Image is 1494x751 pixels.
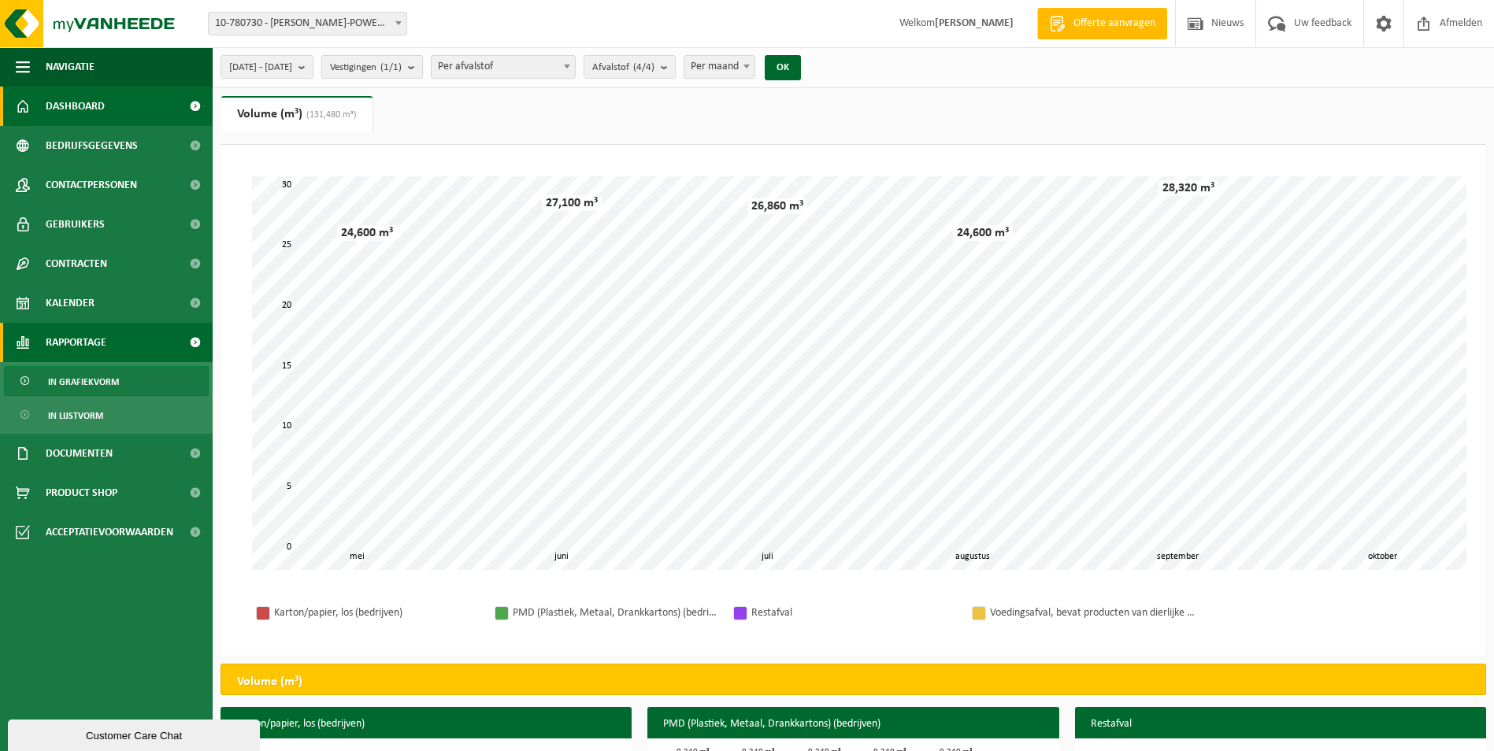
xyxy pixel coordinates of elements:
[747,198,807,214] div: 26,860 m³
[46,473,117,512] span: Product Shop
[633,62,654,72] count: (4/4)
[46,126,138,165] span: Bedrijfsgegevens
[4,400,209,430] a: In lijstvorm
[1070,16,1159,31] span: Offerte aanvragen
[46,205,105,244] span: Gebruikers
[1075,707,1486,742] h3: Restafval
[990,603,1195,623] div: Voedingsafval, bevat producten van dierlijke oorsprong, onverpakt, categorie 3
[935,17,1014,29] strong: [PERSON_NAME]
[209,13,406,35] span: 10-780730 - FINN-POWER - NAZARETH
[684,56,754,78] span: Per maand
[46,434,113,473] span: Documenten
[48,401,103,431] span: In lijstvorm
[647,707,1058,742] h3: PMD (Plastiek, Metaal, Drankkartons) (bedrijven)
[46,512,173,552] span: Acceptatievoorwaarden
[1037,8,1167,39] a: Offerte aanvragen
[229,56,292,80] span: [DATE] - [DATE]
[46,87,105,126] span: Dashboard
[46,47,95,87] span: Navigatie
[684,55,755,79] span: Per maand
[380,62,402,72] count: (1/1)
[592,56,654,80] span: Afvalstof
[337,225,397,241] div: 24,600 m³
[302,110,357,120] span: (131,480 m³)
[953,225,1013,241] div: 24,600 m³
[46,165,137,205] span: Contactpersonen
[4,366,209,396] a: In grafiekvorm
[221,707,632,742] h3: Karton/papier, los (bedrijven)
[221,55,313,79] button: [DATE] - [DATE]
[1158,180,1218,196] div: 28,320 m³
[46,244,107,283] span: Contracten
[513,603,717,623] div: PMD (Plastiek, Metaal, Drankkartons) (bedrijven)
[321,55,423,79] button: Vestigingen(1/1)
[48,367,119,397] span: In grafiekvorm
[542,195,602,211] div: 27,100 m³
[751,603,956,623] div: Restafval
[432,56,575,78] span: Per afvalstof
[765,55,801,80] button: OK
[46,283,95,323] span: Kalender
[221,96,373,132] a: Volume (m³)
[330,56,402,80] span: Vestigingen
[208,12,407,35] span: 10-780730 - FINN-POWER - NAZARETH
[221,664,318,699] h2: Volume (m³)
[584,55,676,79] button: Afvalstof(4/4)
[46,323,106,362] span: Rapportage
[431,55,576,79] span: Per afvalstof
[274,603,479,623] div: Karton/papier, los (bedrijven)
[8,716,263,751] iframe: chat widget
